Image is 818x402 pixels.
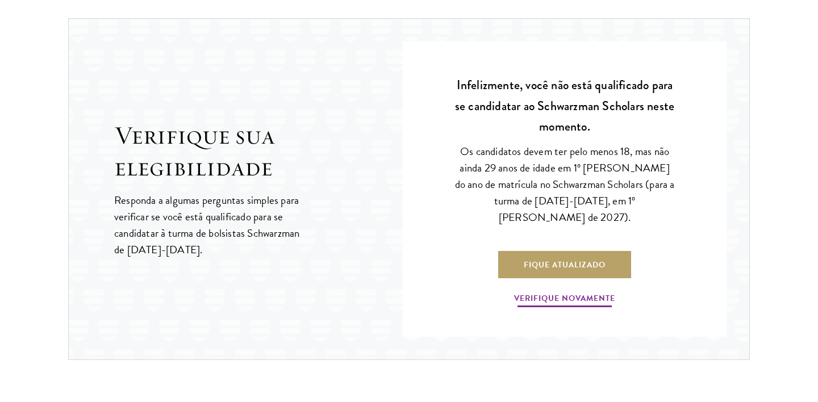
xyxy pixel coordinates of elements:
[455,143,675,225] font: Os candidatos devem ter pelo menos 18, mas não ainda 29 anos de idade em 1º [PERSON_NAME] do ano ...
[524,259,606,271] font: Fique atualizado
[114,151,273,183] font: elegibilidade
[455,76,674,136] font: Infelizmente, você não está qualificado para se candidatar ao Schwarzman Scholars neste momento.
[514,292,615,304] font: Verifique novamente
[114,192,299,258] font: Responda a algumas perguntas simples para verificar se você está qualificado para se candidatar à...
[514,290,615,309] a: Verifique novamente
[114,119,275,151] font: Verifique sua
